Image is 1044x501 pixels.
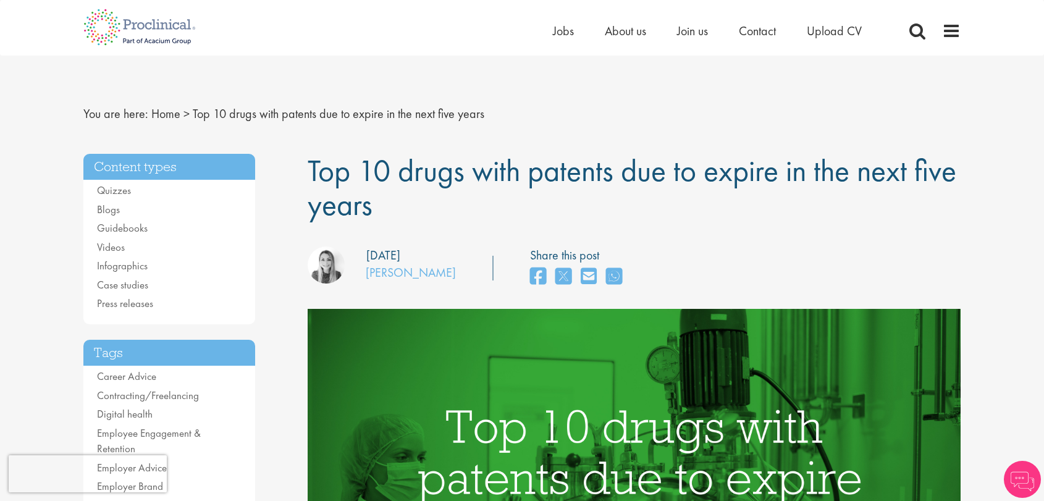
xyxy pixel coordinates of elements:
[530,246,628,264] label: Share this post
[308,151,956,224] span: Top 10 drugs with patents due to expire in the next five years
[151,106,180,122] a: breadcrumb link
[366,264,456,280] a: [PERSON_NAME]
[97,203,120,216] a: Blogs
[183,106,190,122] span: >
[97,259,148,272] a: Infographics
[83,154,255,180] h3: Content types
[606,264,622,290] a: share on whats app
[739,23,776,39] a: Contact
[97,297,153,310] a: Press releases
[193,106,484,122] span: Top 10 drugs with patents due to expire in the next five years
[97,221,148,235] a: Guidebooks
[97,369,156,383] a: Career Advice
[9,455,167,492] iframe: reCAPTCHA
[97,389,199,402] a: Contracting/Freelancing
[605,23,646,39] a: About us
[553,23,574,39] a: Jobs
[807,23,862,39] a: Upload CV
[83,106,148,122] span: You are here:
[677,23,708,39] a: Join us
[97,426,201,456] a: Employee Engagement & Retention
[366,246,400,264] div: [DATE]
[581,264,597,290] a: share on email
[308,246,345,284] img: Hannah Burke
[97,183,131,197] a: Quizzes
[1004,461,1041,498] img: Chatbot
[83,340,255,366] h3: Tags
[555,264,571,290] a: share on twitter
[97,278,148,292] a: Case studies
[530,264,546,290] a: share on facebook
[97,240,125,254] a: Videos
[97,407,153,421] a: Digital health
